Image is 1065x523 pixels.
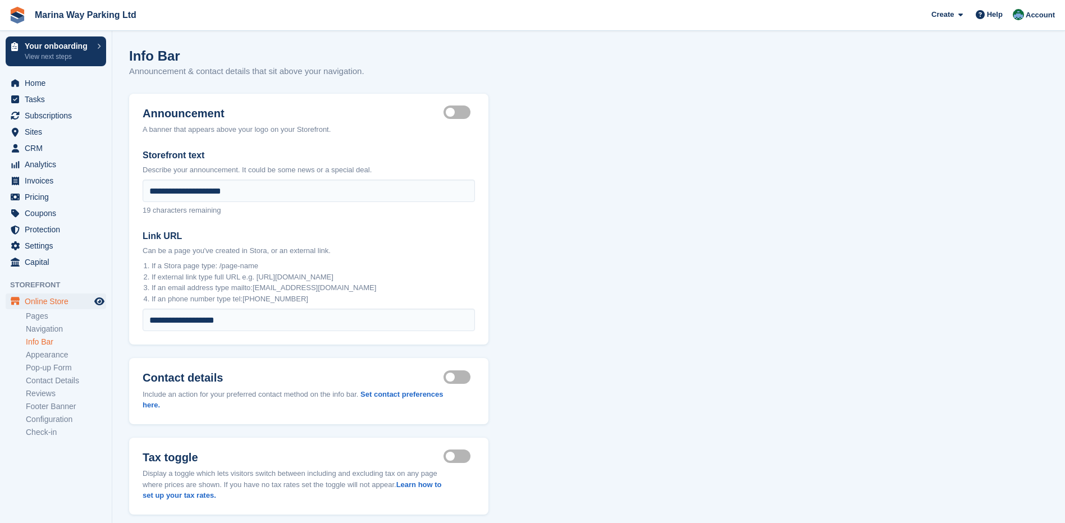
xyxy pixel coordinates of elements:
[152,293,475,305] li: If an phone number type tel:[PHONE_NUMBER]
[25,189,92,205] span: Pricing
[987,9,1003,20] span: Help
[25,157,92,172] span: Analytics
[444,456,475,457] label: Tax toggle visible
[143,107,331,120] label: Announcement
[26,324,106,334] a: Navigation
[25,173,92,189] span: Invoices
[143,230,475,243] label: Link URL
[25,293,92,309] span: Online Store
[10,279,112,291] span: Storefront
[25,52,92,62] p: View next steps
[143,469,442,499] span: Display a toggle which lets visitors switch between including and excluding tax on any page where...
[6,108,106,123] a: menu
[6,238,106,254] a: menu
[25,124,92,140] span: Sites
[26,388,106,399] a: Reviews
[6,36,106,66] a: Your onboarding View next steps
[25,91,92,107] span: Tasks
[6,140,106,156] a: menu
[26,350,106,360] a: Appearance
[25,222,92,237] span: Protection
[26,311,106,322] a: Pages
[6,173,106,189] a: menu
[143,164,475,176] p: Describe your announcement. It could be some news or a special deal.
[143,149,475,162] label: Storefront text
[444,376,475,378] label: Contact details visible
[26,363,106,373] a: Pop-up Form
[25,254,92,270] span: Capital
[6,222,106,237] a: menu
[6,189,106,205] a: menu
[1013,9,1024,20] img: Paul Lewis
[143,390,358,398] span: Include an action for your preferred contact method on the info bar.
[25,140,92,156] span: CRM
[6,205,106,221] a: menu
[9,7,26,24] img: stora-icon-8386f47178a22dfd0bd8f6a31ec36ba5ce8667c1dd55bd0f319d3a0aa187defe.svg
[6,157,106,172] a: menu
[931,9,954,20] span: Create
[129,48,180,63] h1: Info Bar
[26,375,106,386] a: Contact Details
[6,124,106,140] a: menu
[6,75,106,91] a: menu
[152,282,475,293] li: If an email address type mailto:[EMAIL_ADDRESS][DOMAIN_NAME]
[143,124,331,135] div: A banner that appears above your logo on your Storefront.
[26,337,106,347] a: Info Bar
[6,293,106,309] a: menu
[129,65,364,78] p: Announcement & contact details that sit above your navigation.
[143,451,444,464] label: Tax toggle
[30,6,141,24] a: Marina Way Parking Ltd
[25,75,92,91] span: Home
[152,272,475,283] li: If external link type full URL e.g. [URL][DOMAIN_NAME]
[26,427,106,438] a: Check-in
[152,260,475,272] li: If a Stora page type: /page-name
[1026,10,1055,21] span: Account
[143,480,442,500] a: Learn how to set up your tax rates.
[143,371,444,384] label: Contact details
[444,112,475,113] label: Announcement visible
[25,42,92,50] p: Your onboarding
[143,245,475,256] p: Can be a page you've created in Stora, or an external link.
[26,414,106,425] a: Configuration
[26,401,106,412] a: Footer Banner
[25,238,92,254] span: Settings
[6,254,106,270] a: menu
[25,108,92,123] span: Subscriptions
[153,206,221,214] span: characters remaining
[93,295,106,308] a: Preview store
[6,91,106,107] a: menu
[25,205,92,221] span: Coupons
[143,206,150,214] span: 19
